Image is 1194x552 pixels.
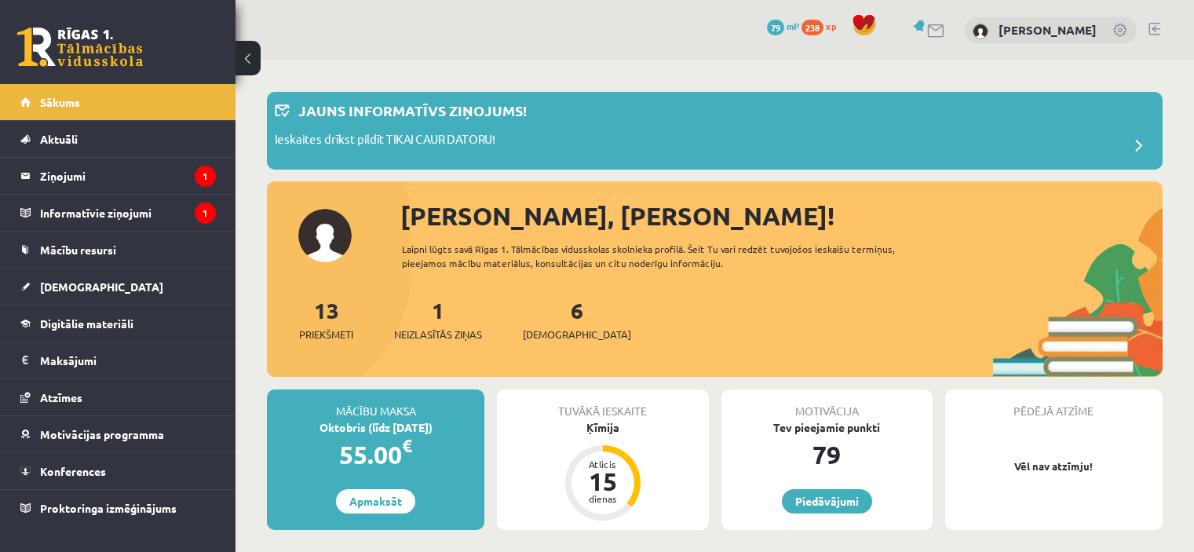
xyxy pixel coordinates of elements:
[973,24,988,39] img: Nikola Natālija Rocēna
[40,132,78,146] span: Aktuāli
[801,20,844,32] a: 238 xp
[801,20,823,35] span: 238
[275,130,495,152] p: Ieskaites drīkst pildīt TIKAI CAUR DATORU!
[267,419,484,436] div: Oktobris (līdz [DATE])
[275,100,1155,162] a: Jauns informatīvs ziņojums! Ieskaites drīkst pildīt TIKAI CAUR DATORU!
[782,489,872,514] a: Piedāvājumi
[579,459,626,469] div: Atlicis
[523,327,631,342] span: [DEMOGRAPHIC_DATA]
[20,269,216,305] a: [DEMOGRAPHIC_DATA]
[20,84,216,120] a: Sākums
[195,166,216,187] i: 1
[721,436,933,473] div: 79
[402,434,412,457] span: €
[40,316,133,331] span: Digitālie materiāli
[767,20,784,35] span: 79
[40,501,177,515] span: Proktoringa izmēģinājums
[267,389,484,419] div: Mācību maksa
[299,327,353,342] span: Priekšmeti
[497,419,708,436] div: Ķīmija
[721,419,933,436] div: Tev pieejamie punkti
[767,20,799,32] a: 79 mP
[20,305,216,342] a: Digitālie materiāli
[579,494,626,503] div: dienas
[40,158,216,194] legend: Ziņojumi
[826,20,836,32] span: xp
[40,95,80,109] span: Sākums
[20,379,216,415] a: Atzīmes
[267,436,484,473] div: 55.00
[20,453,216,489] a: Konferences
[787,20,799,32] span: mP
[20,121,216,157] a: Aktuāli
[20,232,216,268] a: Mācību resursi
[394,296,482,342] a: 1Neizlasītās ziņas
[40,427,164,441] span: Motivācijas programma
[299,296,353,342] a: 13Priekšmeti
[497,389,708,419] div: Tuvākā ieskaite
[20,195,216,231] a: Informatīvie ziņojumi1
[721,389,933,419] div: Motivācija
[497,419,708,523] a: Ķīmija Atlicis 15 dienas
[195,203,216,224] i: 1
[945,389,1163,419] div: Pēdējā atzīme
[20,342,216,378] a: Maksājumi
[40,243,116,257] span: Mācību resursi
[336,489,415,514] a: Apmaksāt
[523,296,631,342] a: 6[DEMOGRAPHIC_DATA]
[999,22,1097,38] a: [PERSON_NAME]
[20,416,216,452] a: Motivācijas programma
[20,490,216,526] a: Proktoringa izmēģinājums
[40,342,216,378] legend: Maksājumi
[402,242,940,270] div: Laipni lūgts savā Rīgas 1. Tālmācības vidusskolas skolnieka profilā. Šeit Tu vari redzēt tuvojošo...
[40,390,82,404] span: Atzīmes
[40,195,216,231] legend: Informatīvie ziņojumi
[20,158,216,194] a: Ziņojumi1
[40,280,163,294] span: [DEMOGRAPHIC_DATA]
[298,100,527,121] p: Jauns informatīvs ziņojums!
[17,27,143,67] a: Rīgas 1. Tālmācības vidusskola
[953,459,1155,474] p: Vēl nav atzīmju!
[579,469,626,494] div: 15
[400,197,1163,235] div: [PERSON_NAME], [PERSON_NAME]!
[40,464,106,478] span: Konferences
[394,327,482,342] span: Neizlasītās ziņas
